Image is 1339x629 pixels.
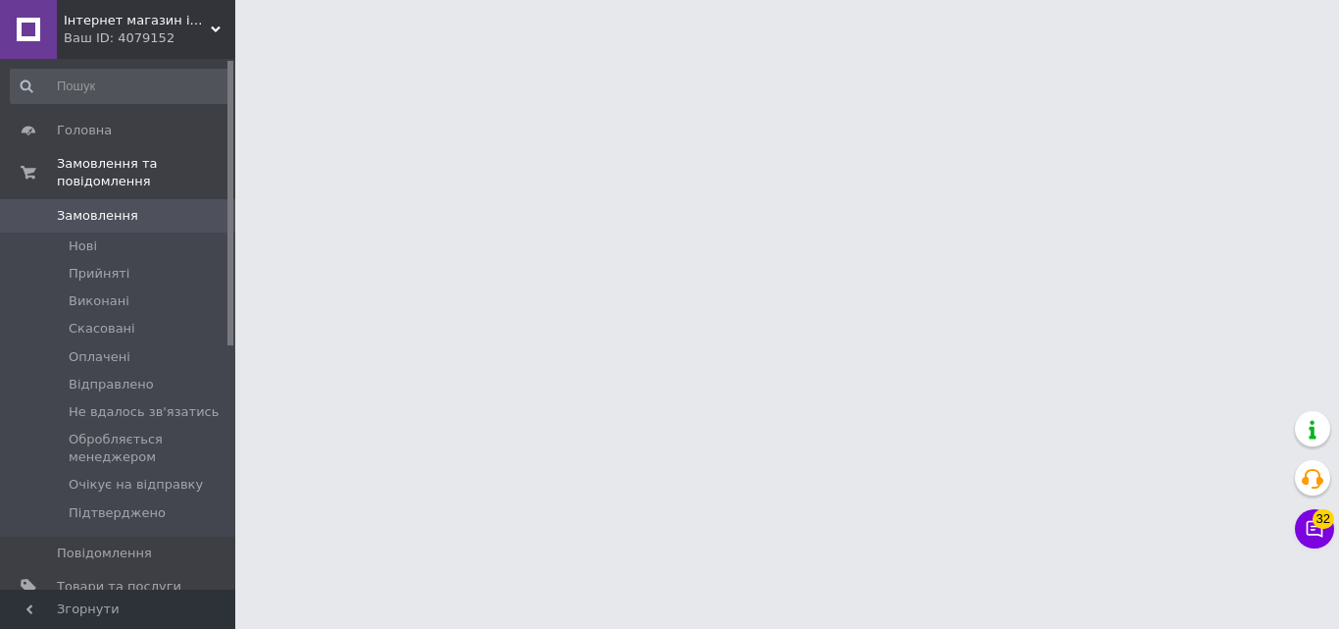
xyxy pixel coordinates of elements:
span: Замовлення [57,207,138,225]
div: Ваш ID: 4079152 [64,29,235,47]
span: 32 [1313,509,1334,529]
span: Очікує на відправку [69,476,203,494]
span: Оплачені [69,348,130,366]
span: Обробляється менеджером [69,431,229,466]
span: Товари та послуги [57,578,181,596]
span: Підтверджено [69,504,166,522]
span: Не вдалось зв'язатись [69,403,219,421]
span: Повідомлення [57,545,152,562]
span: Прийняті [69,265,129,283]
input: Пошук [10,69,231,104]
span: Інтернет магазин інструменту KUVALDA [64,12,211,29]
span: Виконані [69,292,129,310]
span: Відправлено [69,376,154,393]
span: Замовлення та повідомлення [57,155,235,190]
span: Скасовані [69,320,135,338]
span: Нові [69,237,97,255]
button: Чат з покупцем32 [1295,509,1334,549]
span: Головна [57,122,112,139]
